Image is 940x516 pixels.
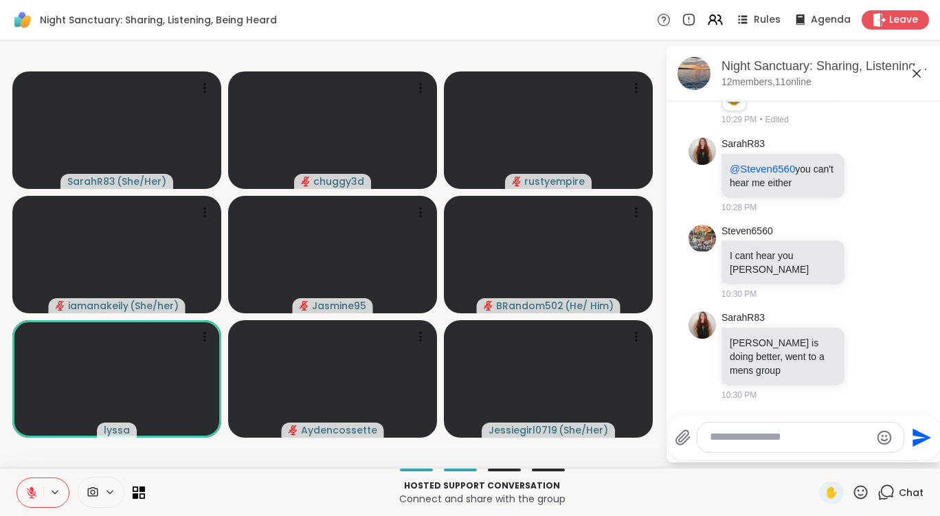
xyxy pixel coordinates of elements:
[153,480,811,492] p: Hosted support conversation
[759,113,762,126] span: •
[512,177,522,186] span: audio-muted
[721,76,812,89] p: 12 members, 11 online
[130,299,179,313] span: ( She/her )
[289,425,298,435] span: audio-muted
[153,492,811,506] p: Connect and share with the group
[689,311,716,339] img: https://sharewell-space-live.sfo3.digitaloceanspaces.com/user-generated/ad949235-6f32-41e6-8b9f-9...
[730,163,795,175] span: @Steven6560
[721,288,757,300] span: 10:30 PM
[811,13,851,27] span: Agenda
[721,58,930,75] div: Night Sanctuary: Sharing, Listening, Being Heard, [DATE]
[710,430,870,445] textarea: Type your message
[559,423,608,437] span: ( She/Her )
[721,225,773,238] a: Steven6560
[754,13,781,27] span: Rules
[312,299,366,313] span: Jasmine95
[11,8,34,32] img: ShareWell Logomark
[721,201,757,214] span: 10:28 PM
[689,225,716,252] img: https://sharewell-space-live.sfo3.digitaloceanspaces.com/user-generated/42cda42b-3507-48ba-b019-3...
[730,249,836,276] p: I cant hear you [PERSON_NAME]
[730,162,836,190] p: you can't hear me either
[484,301,493,311] span: audio-muted
[524,175,585,188] span: rustyempire
[565,299,614,313] span: ( He/ Him )
[40,13,277,27] span: Night Sanctuary: Sharing, Listening, Being Heard
[825,484,838,501] span: ✋
[301,423,377,437] span: Aydencossette
[721,137,765,151] a: SarahR83
[678,57,710,90] img: Night Sanctuary: Sharing, Listening, Being Heard, Sep 08
[313,175,364,188] span: chuggy3d
[765,113,789,126] span: Edited
[721,113,757,126] span: 10:29 PM
[689,137,716,165] img: https://sharewell-space-live.sfo3.digitaloceanspaces.com/user-generated/ad949235-6f32-41e6-8b9f-9...
[489,423,557,437] span: Jessiegirl0719
[721,389,757,401] span: 10:30 PM
[889,13,918,27] span: Leave
[117,175,166,188] span: ( She/Her )
[56,301,65,311] span: audio-muted
[721,311,765,325] a: SarahR83
[496,299,563,313] span: BRandom502
[876,429,893,446] button: Emoji picker
[904,422,935,453] button: Send
[300,301,309,311] span: audio-muted
[301,177,311,186] span: audio-muted
[68,299,128,313] span: iamanakeily
[899,486,924,500] span: Chat
[730,336,836,377] p: [PERSON_NAME] is doing better, went to a mens group
[67,175,115,188] span: SarahR83
[726,95,741,106] button: Reactions: haha
[104,423,130,437] span: lyssa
